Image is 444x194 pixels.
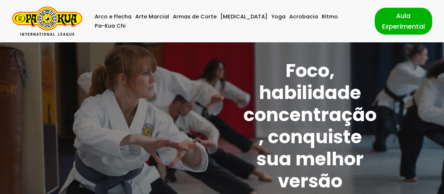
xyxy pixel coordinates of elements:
[95,21,126,31] a: Pa-Kua Chi
[244,57,377,194] strong: Foco, habilidade concentração, conquiste sua melhor versão
[289,12,318,21] a: Acrobacia
[220,12,268,21] a: [MEDICAL_DATA]
[375,8,432,34] a: Aula Experimental
[322,12,338,21] a: Ritmo
[95,12,132,21] a: Arco e Flecha
[12,7,82,36] a: Pa-Kua Brasil Uma Escola de conhecimentos orientais para toda a família. Foco, habilidade concent...
[173,12,217,21] a: Armas de Corte
[271,12,286,21] a: Yoga
[135,12,169,21] a: Arte Marcial
[93,12,364,31] div: Menu primário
